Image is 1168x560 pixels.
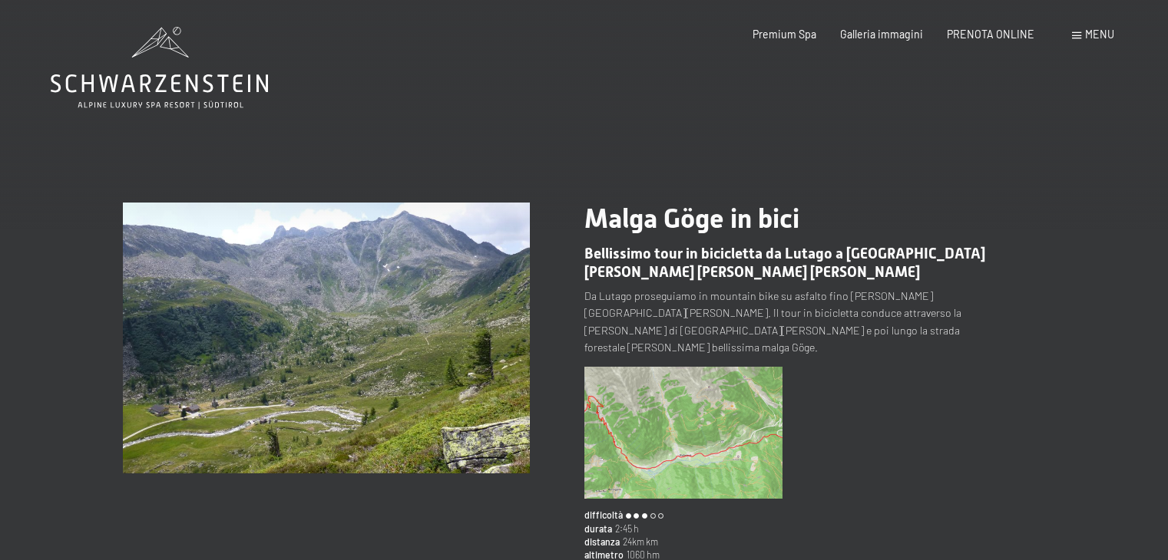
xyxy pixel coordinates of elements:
span: 24km km [620,535,658,548]
span: distanza [584,535,620,548]
span: Menu [1085,28,1114,41]
img: Malga Göge in bici [584,367,783,499]
p: Da Lutago proseguiamo in mountain bike su asfalto fino [PERSON_NAME][GEOGRAPHIC_DATA][PERSON_NAME... [584,288,991,357]
span: 2:45 h [612,522,639,535]
span: durata [584,522,612,535]
span: Malga Göge in bici [584,203,799,234]
a: Galleria immagini [840,28,923,41]
span: difficoltà [584,509,623,522]
span: Bellissimo tour in bicicletta da Lutago a [GEOGRAPHIC_DATA][PERSON_NAME] [PERSON_NAME] [PERSON_NAME] [584,245,985,280]
img: Malga Göge in bici [123,203,530,473]
a: PRENOTA ONLINE [947,28,1034,41]
a: Premium Spa [753,28,816,41]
